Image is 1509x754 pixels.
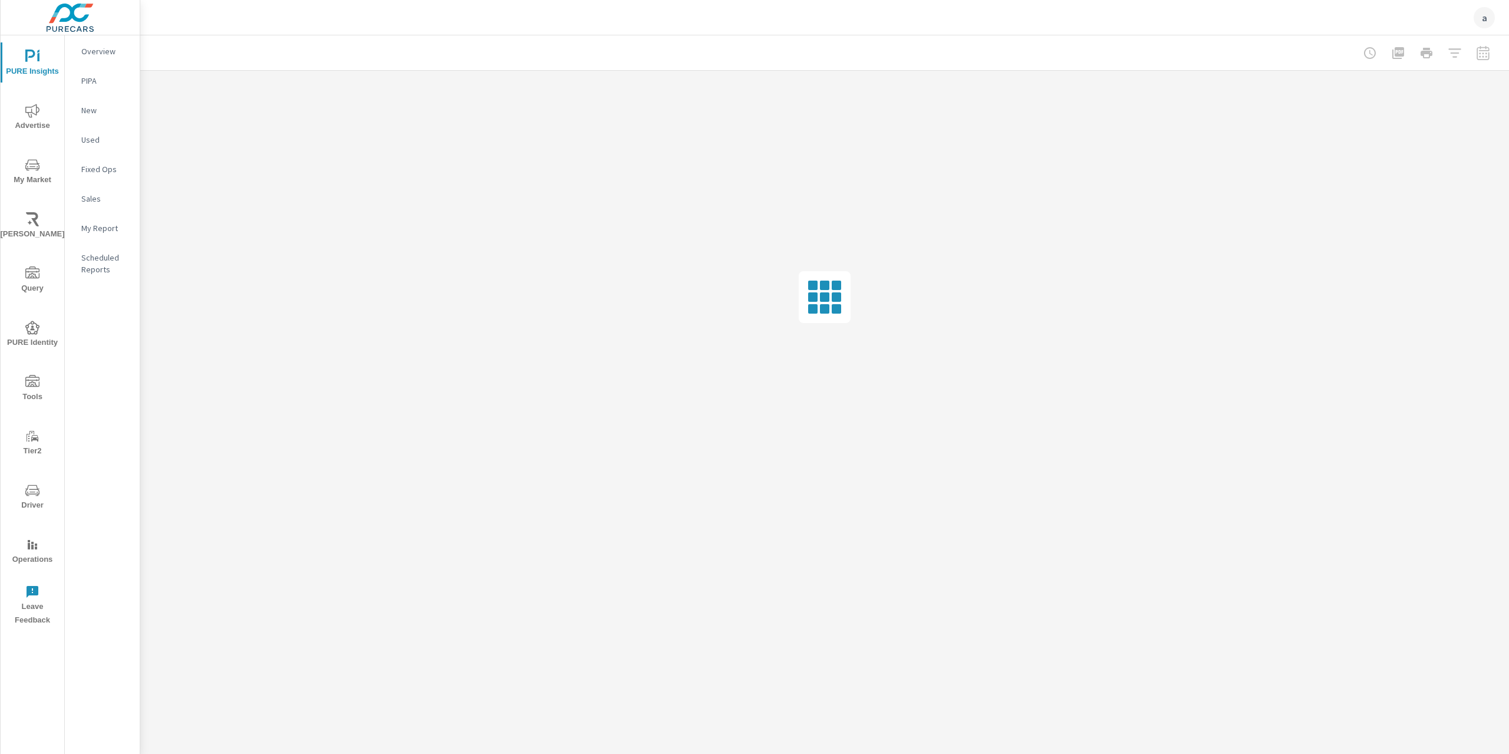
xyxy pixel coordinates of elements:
div: Scheduled Reports [65,249,140,278]
div: Overview [65,42,140,60]
div: Fixed Ops [65,160,140,178]
div: Used [65,131,140,149]
div: a [1474,7,1495,28]
p: Sales [81,193,130,205]
span: Tier2 [4,429,61,458]
div: New [65,101,140,119]
span: Tools [4,375,61,404]
div: Sales [65,190,140,208]
span: PURE Insights [4,50,61,78]
span: Leave Feedback [4,585,61,627]
p: Used [81,134,130,146]
p: Fixed Ops [81,163,130,175]
div: nav menu [1,35,64,632]
p: Overview [81,45,130,57]
p: PIPA [81,75,130,87]
div: My Report [65,219,140,237]
span: Query [4,266,61,295]
span: Driver [4,483,61,512]
span: Operations [4,538,61,567]
span: My Market [4,158,61,187]
p: New [81,104,130,116]
p: My Report [81,222,130,234]
div: PIPA [65,72,140,90]
span: Advertise [4,104,61,133]
span: [PERSON_NAME] [4,212,61,241]
span: PURE Identity [4,321,61,350]
p: Scheduled Reports [81,252,130,275]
